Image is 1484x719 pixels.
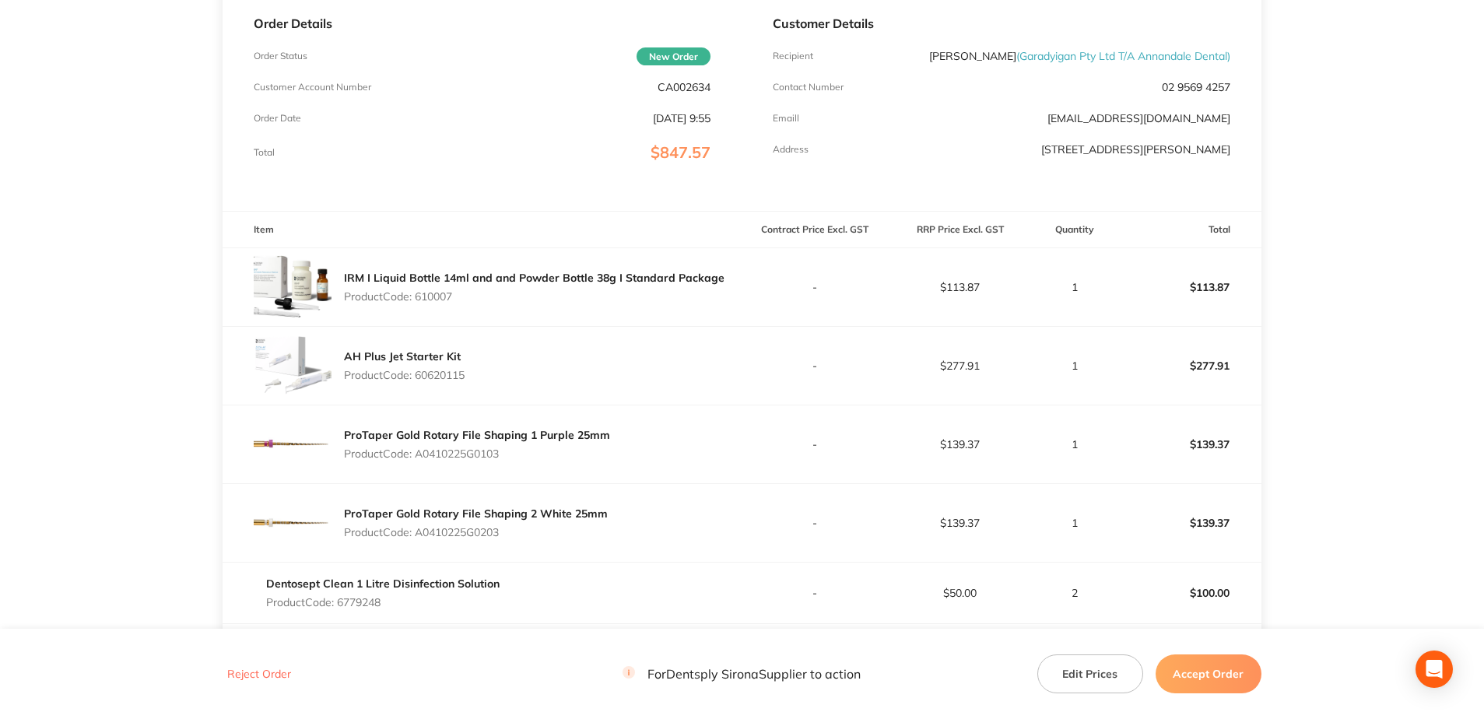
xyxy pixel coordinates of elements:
p: [PERSON_NAME] [929,50,1230,62]
span: $847.57 [651,142,710,162]
p: $100.00 [1117,574,1261,612]
p: 2 [1033,587,1115,599]
p: Product Code: A0410225G0103 [344,447,610,460]
button: Reject Order [223,668,296,682]
p: 02 9569 4257 [1162,81,1230,93]
p: $139.37 [888,517,1032,529]
a: [EMAIL_ADDRESS][DOMAIN_NAME] [1047,111,1230,125]
p: Recipient [773,51,813,61]
img: MHBhNmw2aA [254,327,332,405]
div: Open Intercom Messenger [1416,651,1453,688]
p: - [742,281,886,293]
p: Order Status [254,51,307,61]
p: [STREET_ADDRESS][PERSON_NAME] [1041,143,1230,156]
p: $113.87 [1117,268,1261,306]
p: Contact Number [773,82,844,93]
p: Total [254,147,275,158]
p: 1 [1033,359,1115,372]
th: Total [1116,212,1261,248]
span: ( Garadyigan Pty Ltd T/A Annandale Dental ) [1016,49,1230,63]
p: Customer Account Number [254,82,371,93]
p: - [742,359,886,372]
th: Quantity [1033,212,1116,248]
p: Product Code: 610007 [344,290,724,303]
span: New Order [637,47,710,65]
p: $139.37 [1117,504,1261,542]
p: Customer Details [773,16,1230,30]
p: $277.91 [1117,347,1261,384]
a: IRM I Liquid Bottle 14ml and and Powder Bottle 38g I Standard Package [344,271,724,285]
p: $277.91 [888,359,1032,372]
p: Product Code: 6779248 [266,596,500,609]
img: a2FnYTc4Yg [254,248,332,326]
p: 1 [1033,438,1115,451]
p: 1 [1033,517,1115,529]
p: Order Details [254,16,710,30]
th: Item [223,212,742,248]
p: - [742,587,886,599]
th: RRP Price Excl. GST [887,212,1033,248]
p: - [742,517,886,529]
p: Order Date [254,113,301,124]
p: Emaill [773,113,799,124]
a: AH Plus Jet Starter Kit [344,349,461,363]
img: OHdydzNlZg [254,484,332,562]
p: For Dentsply Sirona Supplier to action [623,667,861,682]
p: 1 [1033,281,1115,293]
p: $139.37 [888,438,1032,451]
a: ProTaper Gold Rotary File Shaping 1 Purple 25mm [344,428,610,442]
td: Message: - [223,623,742,670]
p: Product Code: 60620115 [344,369,465,381]
button: Edit Prices [1037,654,1143,693]
a: ProTaper Gold Rotary File Shaping 2 White 25mm [344,507,608,521]
p: Address [773,144,809,155]
p: - [742,438,886,451]
img: eThoejcxOA [254,405,332,483]
button: Accept Order [1156,654,1261,693]
p: $139.37 [1117,426,1261,463]
p: Product Code: A0410225G0203 [344,526,608,538]
a: Dentosept Clean 1 Litre Disinfection Solution [266,577,500,591]
p: $50.00 [888,587,1032,599]
p: $113.87 [888,281,1032,293]
p: CA002634 [658,81,710,93]
th: Contract Price Excl. GST [742,212,887,248]
p: [DATE] 9:55 [653,112,710,125]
